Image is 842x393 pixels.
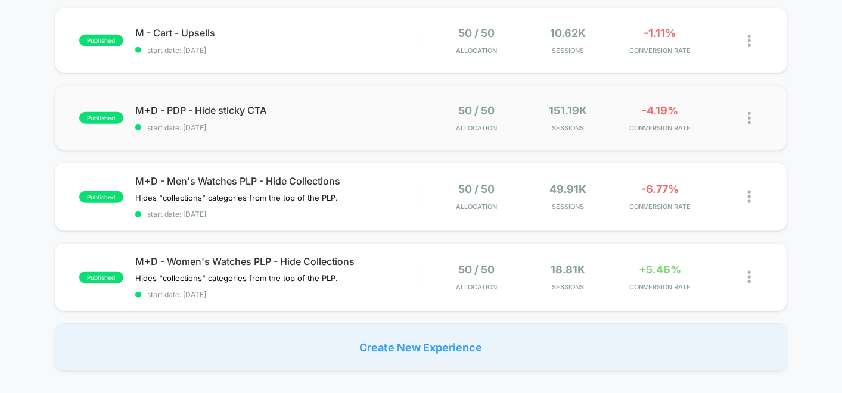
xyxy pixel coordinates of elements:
span: CONVERSION RATE [617,124,703,132]
img: close [748,271,751,283]
span: M+D - PDP - Hide sticky CTA [135,104,421,116]
img: close [748,191,751,203]
span: published [79,272,123,283]
span: start date: [DATE] [135,46,421,55]
span: 50 / 50 [458,263,495,276]
span: M - Cart - Upsells [135,27,421,39]
div: Create New Experience [55,323,787,371]
span: -4.19% [642,104,678,117]
span: M+D - Men's Watches PLP - Hide Collections [135,175,421,187]
span: 10.62k [551,27,586,39]
span: Hides "collections" categories from the top of the PLP. [135,193,338,202]
span: 50 / 50 [458,104,495,117]
span: M+D - Women's Watches PLP - Hide Collections [135,255,421,267]
span: CONVERSION RATE [617,202,703,211]
span: 151.19k [549,104,588,117]
span: start date: [DATE] [135,210,421,219]
span: Allocation [456,46,497,55]
span: Allocation [456,124,497,132]
span: 18.81k [551,263,586,276]
span: published [79,35,123,46]
span: Allocation [456,283,497,291]
span: 50 / 50 [458,183,495,195]
span: start date: [DATE] [135,290,421,299]
span: CONVERSION RATE [617,283,703,291]
span: CONVERSION RATE [617,46,703,55]
span: -6.77% [641,183,679,195]
span: start date: [DATE] [135,123,421,132]
span: Hides "collections" categories from the top of the PLP. [135,273,338,283]
span: -1.11% [644,27,676,39]
span: Allocation [456,202,497,211]
span: 49.91k [550,183,587,195]
span: 50 / 50 [458,27,495,39]
span: Sessions [525,283,611,291]
img: close [748,112,751,124]
span: published [79,112,123,124]
span: Sessions [525,46,611,55]
img: close [748,35,751,47]
span: +5.46% [639,263,681,276]
span: published [79,191,123,203]
span: Sessions [525,202,611,211]
span: Sessions [525,124,611,132]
